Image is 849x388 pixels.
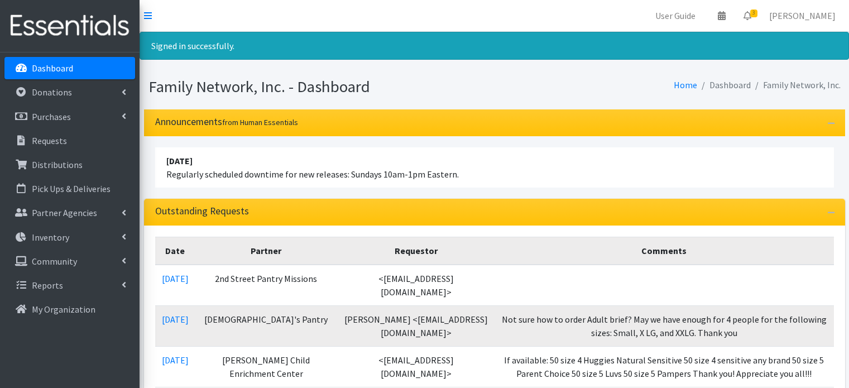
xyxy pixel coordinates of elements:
p: Pick Ups & Deliveries [32,183,111,194]
th: Partner [195,237,338,265]
td: [PERSON_NAME] Child Enrichment Center [195,346,338,387]
img: HumanEssentials [4,7,135,45]
a: Distributions [4,154,135,176]
th: Date [155,237,195,265]
a: Purchases [4,106,135,128]
span: 3 [750,9,757,17]
p: My Organization [32,304,95,315]
td: <[EMAIL_ADDRESS][DOMAIN_NAME]> [337,346,494,387]
a: Community [4,250,135,272]
h3: Announcements [155,116,298,128]
p: Donations [32,87,72,98]
th: Requestor [337,237,494,265]
td: <[EMAIL_ADDRESS][DOMAIN_NAME]> [337,265,494,306]
a: Reports [4,274,135,296]
p: Purchases [32,111,71,122]
p: Partner Agencies [32,207,97,218]
a: [DATE] [162,355,189,366]
a: Pick Ups & Deliveries [4,178,135,200]
a: Dashboard [4,57,135,79]
a: Inventory [4,226,135,248]
td: If available: 50 size 4 Huggies Natural Sensitive 50 size 4 sensitive any brand 50 size 5 Parent ... [495,346,834,387]
th: Comments [495,237,834,265]
td: [PERSON_NAME] <[EMAIL_ADDRESS][DOMAIN_NAME]> [337,305,494,346]
a: [PERSON_NAME] [760,4,845,27]
a: Partner Agencies [4,202,135,224]
a: My Organization [4,298,135,320]
p: Distributions [32,159,83,170]
p: Community [32,256,77,267]
li: Regularly scheduled downtime for new releases: Sundays 10am-1pm Eastern. [155,147,834,188]
li: Dashboard [697,77,751,93]
p: Reports [32,280,63,291]
strong: [DATE] [166,155,193,166]
td: Not sure how to order Adult brief? May we have enough for 4 people for the following sizes: Small... [495,305,834,346]
td: 2nd Street Pantry Missions [195,265,338,306]
a: Donations [4,81,135,103]
a: Requests [4,130,135,152]
a: Home [674,79,697,90]
p: Dashboard [32,63,73,74]
p: Requests [32,135,67,146]
small: from Human Essentials [222,117,298,127]
p: Inventory [32,232,69,243]
a: [DATE] [162,273,189,284]
td: [DEMOGRAPHIC_DATA]'s Pantry [195,305,338,346]
a: 3 [735,4,760,27]
h3: Outstanding Requests [155,205,249,217]
a: [DATE] [162,314,189,325]
h1: Family Network, Inc. - Dashboard [148,77,491,97]
a: User Guide [646,4,704,27]
li: Family Network, Inc. [751,77,841,93]
div: Signed in successfully. [140,32,849,60]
